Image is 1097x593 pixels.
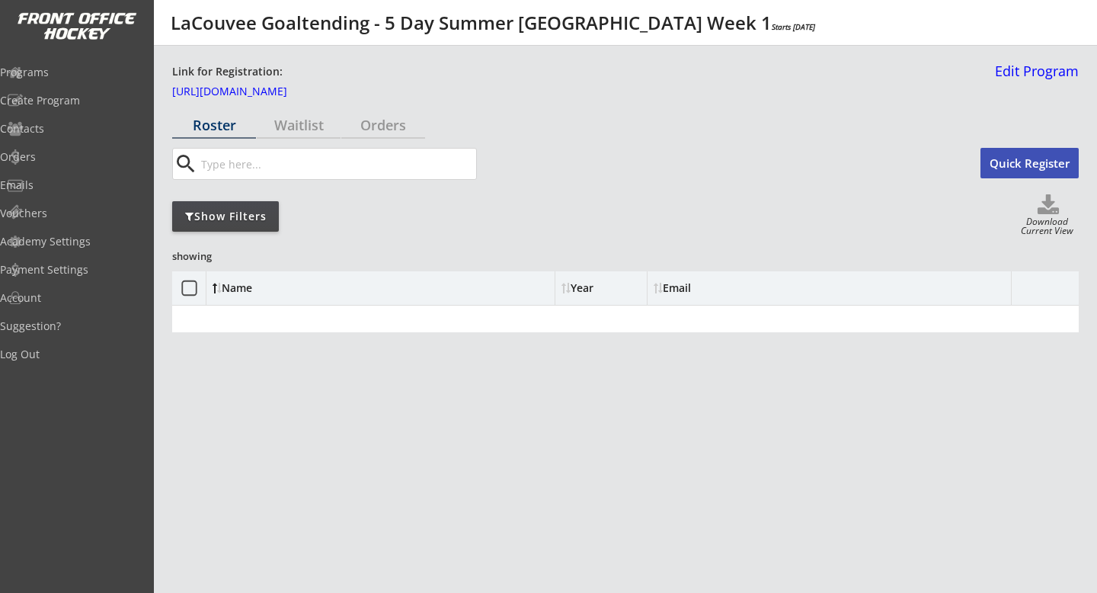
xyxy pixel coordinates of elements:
img: FOH%20White%20Logo%20Transparent.png [17,12,137,40]
div: LaCouvee Goaltending - 5 Day Summer [GEOGRAPHIC_DATA] Week 1 [171,14,815,32]
div: Name [213,283,337,293]
div: Download Current View [1015,217,1079,238]
div: Link for Registration: [172,64,285,80]
button: Quick Register [980,148,1079,178]
div: showing [172,249,282,263]
div: Waitlist [257,118,341,132]
a: [URL][DOMAIN_NAME] [172,86,325,103]
input: Type here... [198,149,476,179]
div: Show Filters [172,209,279,224]
div: Orders [341,118,425,132]
div: Year [561,283,641,293]
div: Email [654,283,791,293]
a: Edit Program [989,64,1079,91]
button: Click to download full roster. Your browser settings may try to block it, check your security set... [1018,194,1079,217]
div: Roster [172,118,256,132]
button: search [173,152,198,176]
em: Starts [DATE] [772,21,815,32]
